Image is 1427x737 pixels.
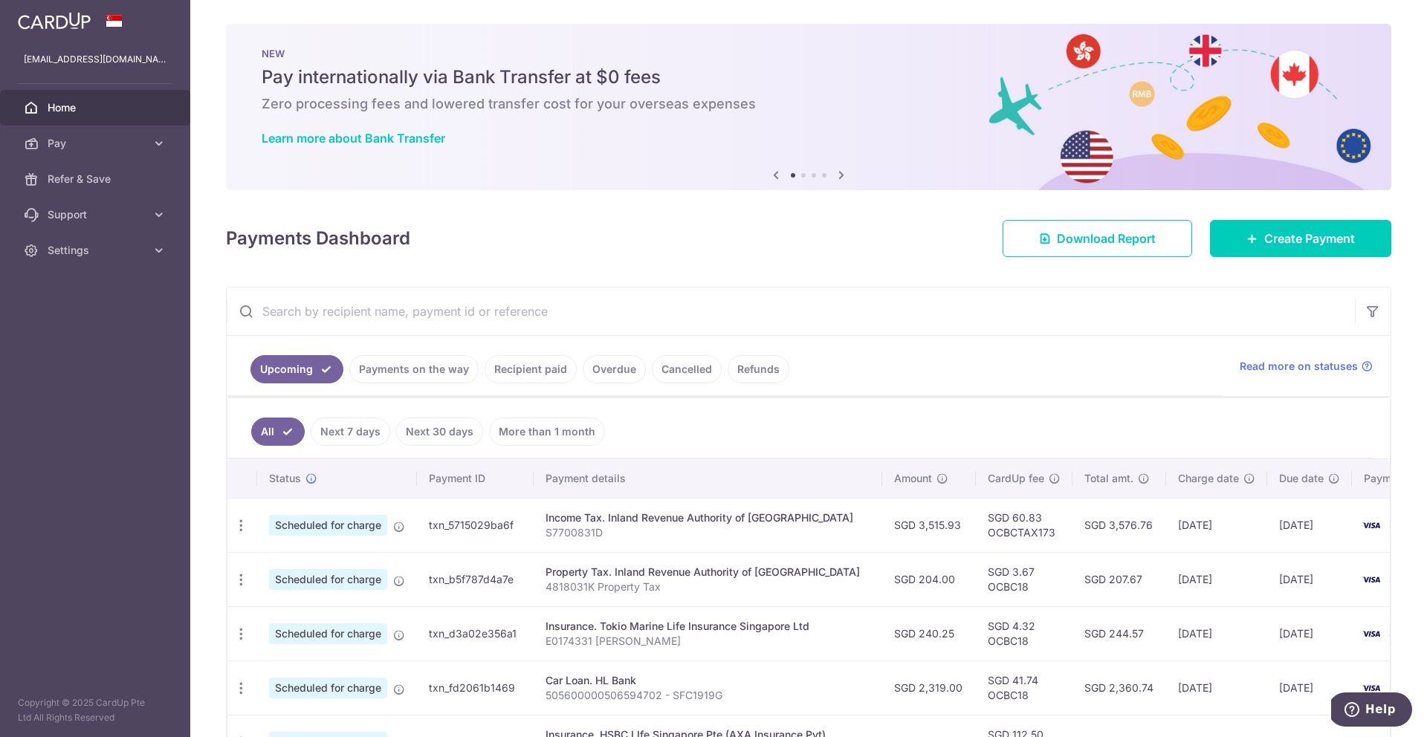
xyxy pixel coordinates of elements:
[583,355,646,383] a: Overdue
[976,552,1072,606] td: SGD 3.67 OCBC18
[417,660,534,715] td: txn_fd2061b1469
[48,100,146,115] span: Home
[1166,498,1267,552] td: [DATE]
[1072,498,1166,552] td: SGD 3,576.76
[349,355,479,383] a: Payments on the way
[1264,230,1355,247] span: Create Payment
[269,678,387,698] span: Scheduled for charge
[1389,573,1415,585] span: 4079
[489,418,605,446] a: More than 1 month
[534,459,882,498] th: Payment details
[269,569,387,590] span: Scheduled for charge
[1166,552,1267,606] td: [DATE]
[1240,359,1373,374] a: Read more on statuses
[1166,606,1267,660] td: [DATE]
[546,619,870,634] div: Insurance. Tokio Marine Life Insurance Singapore Ltd
[1210,220,1391,257] a: Create Payment
[24,52,166,67] p: [EMAIL_ADDRESS][DOMAIN_NAME]
[894,471,932,486] span: Amount
[262,131,445,146] a: Learn more about Bank Transfer
[262,65,1356,89] h5: Pay internationally via Bank Transfer at $0 fees
[976,606,1072,660] td: SGD 4.32 OCBC18
[1072,552,1166,606] td: SGD 207.67
[396,418,483,446] a: Next 30 days
[1072,606,1166,660] td: SGD 244.57
[417,552,534,606] td: txn_b5f787d4a7e
[1356,571,1386,588] img: Bank Card
[976,498,1072,552] td: SGD 60.83 OCBCTAX173
[988,471,1044,486] span: CardUp fee
[1057,230,1156,247] span: Download Report
[1389,681,1415,694] span: 4079
[1356,679,1386,697] img: Bank Card
[882,498,976,552] td: SGD 3,515.93
[1389,627,1415,640] span: 4079
[1267,660,1352,715] td: [DATE]
[311,418,390,446] a: Next 7 days
[1267,498,1352,552] td: [DATE]
[1331,692,1412,730] iframe: Opens a widget where you can find more information
[251,418,305,446] a: All
[882,606,976,660] td: SGD 240.25
[48,243,146,258] span: Settings
[546,525,870,540] p: S7700831D
[546,510,870,525] div: Income Tax. Inland Revenue Authority of [GEOGRAPHIC_DATA]
[262,95,1356,113] h6: Zero processing fees and lowered transfer cost for your overseas expenses
[227,288,1355,335] input: Search by recipient name, payment id or reference
[546,579,870,594] p: 4818031K Property Tax
[417,459,534,498] th: Payment ID
[226,24,1391,190] img: Bank transfer banner
[48,172,146,186] span: Refer & Save
[546,688,870,703] p: 505600000506594702 - SFC1919G
[546,634,870,649] p: E0174331 [PERSON_NAME]
[882,552,976,606] td: SGD 204.00
[269,623,387,644] span: Scheduled for charge
[1166,660,1267,715] td: [DATE]
[1084,471,1133,486] span: Total amt.
[417,606,534,660] td: txn_d3a02e356a1
[1356,625,1386,643] img: Bank Card
[250,355,343,383] a: Upcoming
[48,207,146,222] span: Support
[485,355,577,383] a: Recipient paid
[1356,516,1386,534] img: Bank Card
[1178,471,1239,486] span: Charge date
[652,355,722,383] a: Cancelled
[1072,660,1166,715] td: SGD 2,360.74
[18,12,91,30] img: CardUp
[1267,552,1352,606] td: [DATE]
[728,355,789,383] a: Refunds
[269,515,387,536] span: Scheduled for charge
[1279,471,1324,486] span: Due date
[226,225,410,252] h4: Payments Dashboard
[1003,220,1192,257] a: Download Report
[976,660,1072,715] td: SGD 41.74 OCBC18
[1389,519,1415,531] span: 4079
[417,498,534,552] td: txn_5715029ba6f
[262,48,1356,59] p: NEW
[1240,359,1358,374] span: Read more on statuses
[882,660,976,715] td: SGD 2,319.00
[1267,606,1352,660] td: [DATE]
[269,471,301,486] span: Status
[48,136,146,151] span: Pay
[546,673,870,688] div: Car Loan. HL Bank
[546,565,870,579] div: Property Tax. Inland Revenue Authority of [GEOGRAPHIC_DATA]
